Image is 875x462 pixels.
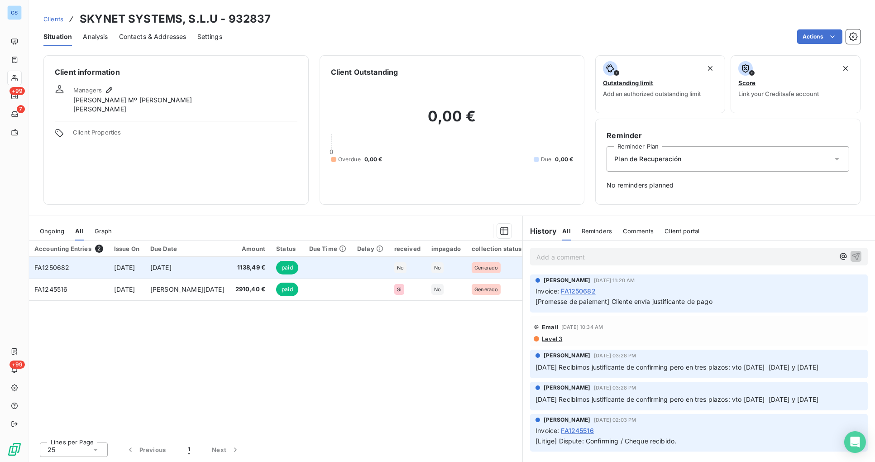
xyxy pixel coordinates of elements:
[623,227,654,235] span: Comments
[235,285,265,294] span: 2910,40 €
[594,385,636,390] span: [DATE] 03:28 PM
[544,384,590,392] span: [PERSON_NAME]
[397,287,402,292] span: Si
[607,181,849,190] span: No reminders planned
[797,29,842,44] button: Actions
[80,11,271,27] h3: SKYNET SYSTEMS, S.L.U - 932837
[331,107,574,135] h2: 0,00 €
[95,227,112,235] span: Graph
[83,32,108,41] span: Analysis
[738,79,755,87] span: Score
[235,245,265,252] div: Amount
[197,32,222,41] span: Settings
[7,5,22,20] div: GS
[536,286,559,296] span: Invoice :
[188,445,190,454] span: 1
[177,440,201,459] button: 1
[474,265,498,270] span: Generado
[114,285,135,293] span: [DATE]
[607,130,849,141] h6: Reminder
[394,245,421,252] div: received
[523,226,557,236] h6: History
[34,245,103,253] div: Accounting Entries
[309,245,346,252] div: Due Time
[536,437,676,445] span: [Litige] Dispute: Confirming / Cheque recibido.
[603,90,701,97] span: Add an authorized outstanding limit
[115,440,177,459] button: Previous
[431,245,461,252] div: impagado
[542,323,559,331] span: Email
[595,55,725,113] button: Outstanding limitAdd an authorized outstanding limit
[73,129,297,141] span: Client Properties
[235,263,265,272] span: 1138,49 €
[10,87,25,95] span: +99
[43,32,72,41] span: Situation
[738,90,819,97] span: Link your Creditsafe account
[541,155,551,164] span: Due
[614,154,681,164] span: Plan de Recuperación
[331,67,398,77] h6: Client Outstanding
[472,245,522,252] div: collection status
[731,55,861,113] button: ScoreLink your Creditsafe account
[544,351,590,360] span: [PERSON_NAME]
[55,67,297,77] h6: Client information
[114,264,135,271] span: [DATE]
[594,278,635,283] span: [DATE] 11:20 AM
[73,96,192,105] span: [PERSON_NAME] Mº [PERSON_NAME]
[844,431,866,453] div: Open Intercom Messenger
[582,227,612,235] span: Reminders
[34,264,69,271] span: FA1250682
[10,361,25,369] span: +99
[73,87,102,94] span: Managers
[276,245,298,252] div: Status
[561,286,595,296] span: FA1250682
[338,155,361,164] span: Overdue
[536,426,559,435] span: Invoice :
[75,227,83,235] span: All
[7,442,22,457] img: Logo LeanPay
[555,155,573,164] span: 0,00 €
[150,245,225,252] div: Due Date
[561,324,603,330] span: [DATE] 10:34 AM
[434,265,441,270] span: No
[330,148,333,155] span: 0
[536,298,712,305] span: [Promesse de paiement] Cliente envía justificante de pago
[561,426,593,435] span: FA1245516
[43,15,63,23] span: Clients
[150,264,172,271] span: [DATE]
[594,417,636,423] span: [DATE] 02:03 PM
[40,227,64,235] span: Ongoing
[594,353,636,358] span: [DATE] 03:28 PM
[665,227,699,235] span: Client portal
[536,363,818,371] span: [DATE] Recibimos justificante de confirming pero en tres plazos: vto [DATE] [DATE] y [DATE]
[150,285,225,293] span: [PERSON_NAME][DATE]
[276,283,298,296] span: paid
[48,445,55,454] span: 25
[17,105,25,113] span: 7
[603,79,653,87] span: Outstanding limit
[95,245,103,253] span: 2
[434,287,441,292] span: No
[544,416,590,424] span: [PERSON_NAME]
[43,14,63,24] a: Clients
[397,265,404,270] span: No
[544,276,590,284] span: [PERSON_NAME]
[364,155,383,164] span: 0,00 €
[541,335,562,342] span: Level 3
[73,105,126,114] span: [PERSON_NAME]
[34,285,67,293] span: FA1245516
[536,395,818,403] span: [DATE] Recibimos justificante de confirming pero en tres plazos: vto [DATE] [DATE] y [DATE]
[119,32,186,41] span: Contacts & Addresses
[357,245,383,252] div: Delay
[114,245,139,252] div: Issue On
[276,261,298,274] span: paid
[474,287,498,292] span: Generado
[562,227,570,235] span: All
[201,440,251,459] button: Next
